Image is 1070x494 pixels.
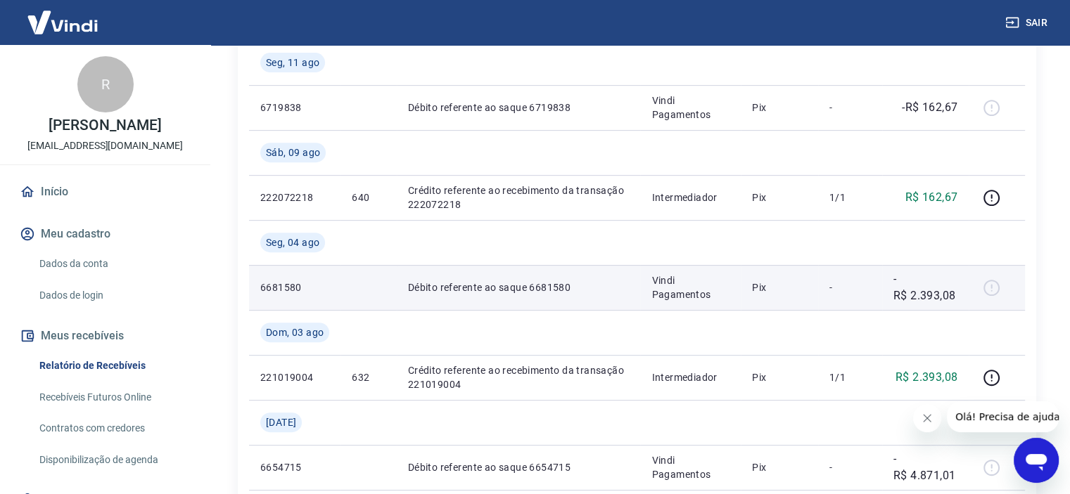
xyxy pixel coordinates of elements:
p: [EMAIL_ADDRESS][DOMAIN_NAME] [27,138,183,153]
p: Pix [752,190,807,204]
img: Vindi [17,1,108,44]
p: 1/1 [829,190,871,204]
span: Olá! Precisa de ajuda? [8,10,118,21]
span: Seg, 11 ago [266,56,319,70]
p: Vindi Pagamentos [651,273,730,301]
button: Sair [1002,10,1053,36]
p: 222072218 [260,190,329,204]
p: Intermediador [651,370,730,384]
iframe: Fechar mensagem [913,404,941,432]
span: Dom, 03 ago [266,325,324,339]
div: R [77,56,134,112]
a: Disponibilização de agenda [34,446,193,474]
button: Meu cadastro [17,219,193,249]
a: Dados de login [34,281,193,310]
p: Crédito referente ao recebimento da transação 221019004 [408,363,630,391]
p: -R$ 162,67 [902,99,957,116]
p: -R$ 4.871,01 [893,450,957,484]
p: - [829,460,871,474]
a: Início [17,176,193,207]
span: Sáb, 09 ago [266,145,320,160]
p: [PERSON_NAME] [49,118,161,133]
p: Pix [752,280,807,294]
button: Meus recebíveis [17,320,193,351]
p: 632 [352,370,385,384]
p: -R$ 2.393,08 [893,271,957,304]
p: Débito referente ao saque 6654715 [408,460,630,474]
span: Seg, 04 ago [266,235,319,249]
p: R$ 162,67 [905,189,958,206]
p: 640 [352,190,385,204]
p: Pix [752,460,807,474]
iframe: Botão para abrir a janela de mensagens [1014,438,1059,483]
a: Recebíveis Futuros Online [34,383,193,412]
p: 6654715 [260,460,329,474]
iframe: Mensagem da empresa [947,401,1059,432]
a: Contratos com credores [34,414,193,443]
p: Pix [752,100,807,115]
a: Dados da conta [34,249,193,278]
p: 221019004 [260,370,329,384]
p: 1/1 [829,370,871,384]
p: Crédito referente ao recebimento da transação 222072218 [408,183,630,212]
p: Vindi Pagamentos [651,93,730,122]
p: Vindi Pagamentos [651,453,730,481]
p: Intermediador [651,190,730,204]
p: - [829,100,871,115]
p: 6681580 [260,280,329,294]
p: Débito referente ao saque 6719838 [408,100,630,115]
a: Relatório de Recebíveis [34,351,193,380]
span: [DATE] [266,415,296,429]
p: - [829,280,871,294]
p: Pix [752,370,807,384]
p: R$ 2.393,08 [896,369,957,386]
p: 6719838 [260,100,329,115]
p: Débito referente ao saque 6681580 [408,280,630,294]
